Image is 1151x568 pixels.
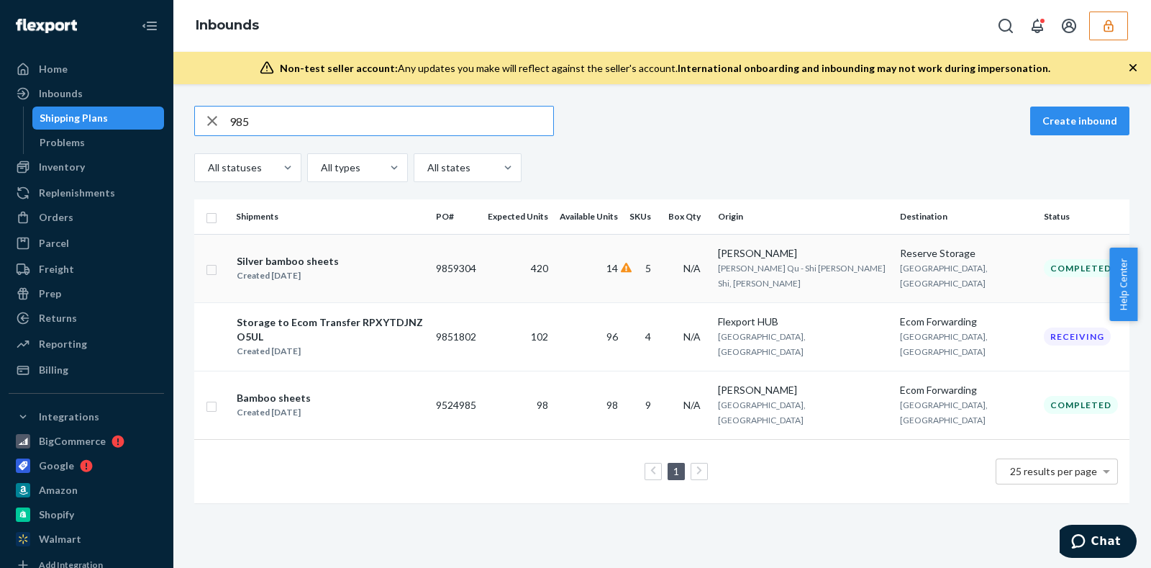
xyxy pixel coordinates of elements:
[9,232,164,255] a: Parcel
[894,199,1038,234] th: Destination
[39,532,81,546] div: Walmart
[39,236,69,251] div: Parcel
[718,331,806,357] span: [GEOGRAPHIC_DATA], [GEOGRAPHIC_DATA]
[624,199,663,234] th: SKUs
[230,199,430,234] th: Shipments
[430,199,482,234] th: PO#
[39,337,87,351] div: Reporting
[718,383,889,397] div: [PERSON_NAME]
[237,391,311,405] div: Bamboo sheets
[683,399,701,411] span: N/A
[39,62,68,76] div: Home
[718,246,889,261] div: [PERSON_NAME]
[39,363,68,377] div: Billing
[9,479,164,502] a: Amazon
[537,399,548,411] span: 98
[606,399,618,411] span: 98
[426,161,427,175] input: All states
[319,161,321,175] input: All types
[39,508,74,522] div: Shopify
[9,503,164,526] a: Shopify
[1060,525,1137,561] iframe: Opens a widget where you can chat to one of our agents
[900,246,1032,261] div: Reserve Storage
[1044,396,1118,414] div: Completed
[237,254,339,269] div: Silver bamboo sheets
[39,86,83,101] div: Inbounds
[39,311,77,325] div: Returns
[280,62,398,74] span: Non-test seller account:
[712,199,895,234] th: Origin
[135,12,164,40] button: Close Navigation
[1010,465,1097,477] span: 25 results per page
[531,330,548,343] span: 102
[39,410,99,424] div: Integrations
[16,19,77,33] img: Flexport logo
[900,383,1032,397] div: Ecom Forwarding
[237,269,339,283] div: Created [DATE]
[9,58,164,81] a: Home
[9,206,164,229] a: Orders
[531,262,548,274] span: 420
[196,17,259,33] a: Inbounds
[1109,248,1137,321] button: Help Center
[39,262,74,276] div: Freight
[900,400,988,425] span: [GEOGRAPHIC_DATA], [GEOGRAPHIC_DATA]
[9,155,164,179] a: Inventory
[606,330,618,343] span: 96
[900,331,988,357] span: [GEOGRAPHIC_DATA], [GEOGRAPHIC_DATA]
[237,315,424,344] div: Storage to Ecom Transfer RPXYTDJNZO5UL
[184,5,270,47] ol: breadcrumbs
[1044,328,1111,346] div: Receiving
[32,107,165,130] a: Shipping Plans
[430,371,482,439] td: 9524985
[900,315,1032,329] div: Ecom Forwarding
[39,483,78,497] div: Amazon
[237,405,311,420] div: Created [DATE]
[900,263,988,289] span: [GEOGRAPHIC_DATA], [GEOGRAPHIC_DATA]
[9,82,164,105] a: Inbounds
[645,262,651,274] span: 5
[39,186,115,200] div: Replenishments
[1038,199,1129,234] th: Status
[9,258,164,281] a: Freight
[645,399,651,411] span: 9
[39,287,61,301] div: Prep
[991,12,1020,40] button: Open Search Box
[430,234,482,302] td: 9859304
[9,282,164,305] a: Prep
[229,107,553,135] input: Search inbounds by name, destination, msku...
[683,330,701,343] span: N/A
[663,199,712,234] th: Box Qty
[482,199,554,234] th: Expected Units
[9,307,164,330] a: Returns
[554,199,624,234] th: Available Units
[206,161,208,175] input: All statuses
[645,330,651,343] span: 4
[606,262,618,274] span: 14
[670,465,682,477] a: Page 1 is your current page
[718,315,889,329] div: Flexport HUB
[9,454,164,477] a: Google
[718,400,806,425] span: [GEOGRAPHIC_DATA], [GEOGRAPHIC_DATA]
[39,434,106,448] div: BigCommerce
[40,111,108,125] div: Shipping Plans
[1030,107,1129,135] button: Create inbound
[32,131,165,154] a: Problems
[1044,259,1118,277] div: Completed
[683,262,701,274] span: N/A
[9,181,164,204] a: Replenishments
[718,263,886,289] span: [PERSON_NAME] Qu - Shi [PERSON_NAME] Shi, [PERSON_NAME]
[9,405,164,428] button: Integrations
[9,333,164,356] a: Reporting
[9,430,164,453] a: BigCommerce
[39,459,74,473] div: Google
[1023,12,1052,40] button: Open notifications
[39,210,73,225] div: Orders
[1055,12,1083,40] button: Open account menu
[678,62,1050,74] span: International onboarding and inbounding may not work during impersonation.
[9,528,164,551] a: Walmart
[430,302,482,371] td: 9851802
[9,359,164,382] a: Billing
